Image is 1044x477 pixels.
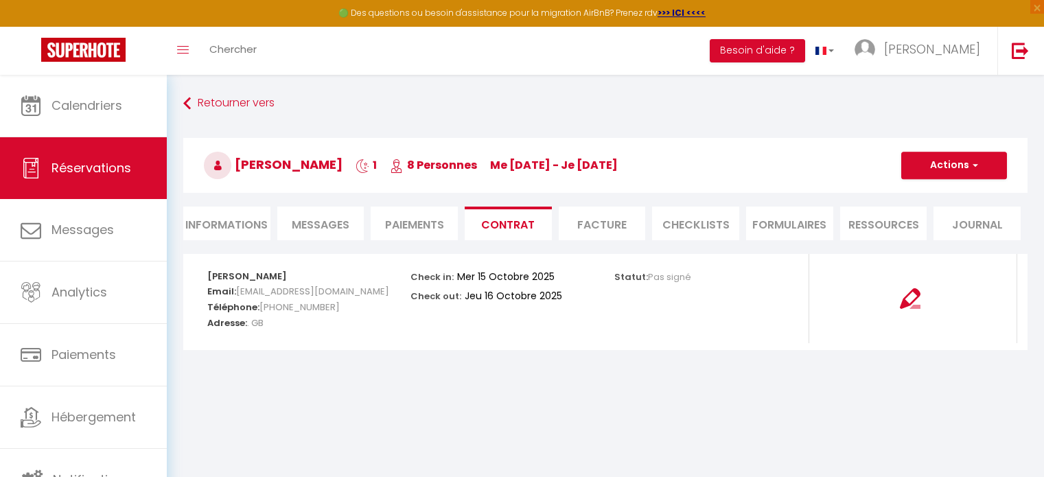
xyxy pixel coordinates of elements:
li: FORMULAIRES [746,207,833,240]
li: Facture [559,207,646,240]
strong: [PERSON_NAME] [207,270,287,283]
button: Actions [901,152,1007,179]
span: [PHONE_NUMBER] [259,297,340,317]
span: Pas signé [648,270,691,283]
li: CHECKLISTS [652,207,739,240]
span: me [DATE] - je [DATE] [490,157,618,173]
span: Hébergement [51,408,136,426]
li: Journal [933,207,1021,240]
span: 1 [356,157,377,173]
span: Analytics [51,283,107,301]
span: 8 Personnes [390,157,477,173]
span: . GB [247,313,264,333]
span: [PERSON_NAME] [884,40,980,58]
li: Ressources [840,207,927,240]
li: Paiements [371,207,458,240]
p: Check in: [410,268,454,283]
strong: Adresse: [207,316,247,329]
img: Super Booking [41,38,126,62]
img: signing-contract [900,288,920,309]
p: Check out: [410,287,461,303]
p: Statut: [614,268,691,283]
button: Besoin d'aide ? [710,39,805,62]
span: Réservations [51,159,131,176]
span: Calendriers [51,97,122,114]
span: Messages [292,217,349,233]
a: ... [PERSON_NAME] [844,27,997,75]
img: ... [855,39,875,60]
li: Contrat [465,207,552,240]
span: [PERSON_NAME] [204,156,343,173]
span: Messages [51,221,114,238]
span: Paiements [51,346,116,363]
span: Chercher [209,42,257,56]
a: Chercher [199,27,267,75]
li: Informations [183,207,270,240]
img: logout [1012,42,1029,59]
a: >>> ICI <<<< [658,7,706,19]
strong: Email: [207,285,236,298]
a: Retourner vers [183,91,1028,116]
strong: Téléphone: [207,301,259,314]
span: [EMAIL_ADDRESS][DOMAIN_NAME] [236,281,389,301]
